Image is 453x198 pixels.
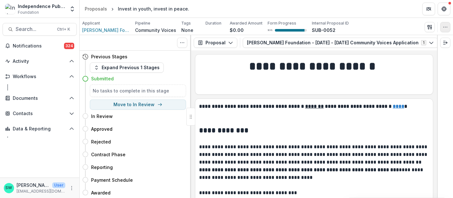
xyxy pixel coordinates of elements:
a: Proposals [82,4,110,13]
span: Contacts [13,111,67,116]
p: [EMAIL_ADDRESS][DOMAIN_NAME] [17,188,65,194]
p: Tags [181,20,191,26]
button: Move to In Review [90,99,186,110]
button: Notifications324 [3,41,77,51]
nav: breadcrumb [82,4,192,13]
button: More [68,184,75,192]
button: Open Workflows [3,71,77,82]
p: None [181,27,193,33]
span: Documents [13,96,67,101]
p: Community Voices [135,27,176,33]
div: Ctrl + K [56,26,71,33]
p: SUB-0052 [312,27,335,33]
p: User [52,182,65,188]
button: Open Documents [3,93,77,103]
a: [PERSON_NAME] Foundation [82,27,130,33]
button: Expand Previous 1 Stages [90,62,164,73]
button: Open entity switcher [68,3,77,15]
button: Open Contacts [3,108,77,119]
div: Proposals [85,5,107,12]
p: 93 % [268,28,272,33]
span: Activity [13,59,67,64]
button: Partners [422,3,435,15]
span: 324 [64,43,74,49]
button: Open Activity [3,56,77,66]
p: Applicant [82,20,100,26]
p: [PERSON_NAME] [17,182,50,188]
h4: Approved [91,126,112,132]
img: Independence Public Media Foundation [5,4,15,14]
p: Awarded Amount [230,20,262,26]
h4: In Review [91,113,113,120]
button: Expand right [440,38,450,48]
h4: Previous Stages [91,53,127,60]
h4: Submitted [91,75,114,82]
h4: Payment Schedule [91,177,133,183]
p: Form Progress [268,20,296,26]
p: $0.00 [230,27,244,33]
h4: Awarded [91,189,111,196]
button: Open Data & Reporting [3,124,77,134]
button: [PERSON_NAME] Foundation - [DATE] - [DATE] Community Voices Application1 [243,38,438,48]
button: Get Help [438,3,450,15]
p: Pipeline [135,20,150,26]
span: Data & Reporting [13,126,67,132]
p: Internal Proposal ID [312,20,349,26]
button: Proposal [194,38,237,48]
span: Workflows [13,74,67,79]
span: Notifications [13,43,64,49]
div: Independence Public Media Foundation [18,3,65,10]
span: Foundation [18,10,39,15]
p: Duration [205,20,221,26]
div: Sherella WIlliams [6,186,12,190]
span: Search... [16,26,53,32]
button: Search... [3,23,77,36]
h5: No tasks to complete in this stage [93,87,183,94]
h4: Rejected [91,138,111,145]
button: Toggle View Cancelled Tasks [177,38,187,48]
div: Invest in youth, invest in peace. [118,5,189,12]
h4: Reporting [91,164,113,171]
h4: Contract Phase [91,151,126,158]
